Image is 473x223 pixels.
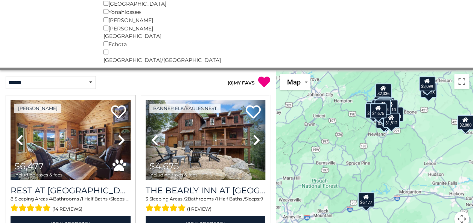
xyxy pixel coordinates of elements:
span: 2 [185,196,188,202]
div: $2,036 [375,83,392,98]
div: $2,315 [376,98,393,113]
span: 9 [260,196,263,202]
img: thumbnail_167078144.jpeg [146,100,266,180]
span: 1 Half Baths / [82,196,110,202]
div: $1,664 [374,99,391,115]
div: Sleeping Areas / Bathrooms / Sleeps: [146,196,266,214]
span: 3 [146,196,148,202]
a: Rest at [GEOGRAPHIC_DATA] [11,185,131,196]
div: [PERSON_NAME] [103,16,184,24]
span: (1 review) [187,204,211,214]
div: [GEOGRAPHIC_DATA]/[GEOGRAPHIC_DATA] [103,48,184,64]
div: $3,061 [365,103,382,118]
div: $3,864 [376,113,392,128]
span: 0 [229,80,232,86]
span: ( ) [228,80,234,86]
a: [PERSON_NAME] [14,104,61,113]
a: (0)MY FAVS [228,80,255,86]
div: $4,675 [370,103,386,118]
h3: The Bearly Inn at Eagles Nest [146,185,266,196]
div: $3,687 [374,96,390,111]
div: Sleeping Areas / Bathrooms / Sleeps: [11,196,131,214]
span: (14 reviews) [52,204,82,214]
a: The Bearly Inn at [GEOGRAPHIC_DATA] [146,185,266,196]
img: thumbnail_164747674.jpeg [11,100,131,180]
div: $3,099 [419,76,435,91]
div: $2,230 [366,101,382,116]
a: Add to favorites [111,104,126,121]
span: 1 Half Baths / [216,196,245,202]
h3: Rest at Mountain Crest [11,185,131,196]
div: Yonahlossee [103,8,184,16]
div: [PERSON_NAME][GEOGRAPHIC_DATA] [103,24,184,40]
span: 4 [50,196,53,202]
div: Echota [103,40,184,48]
span: Map [287,78,301,86]
span: including taxes & fees [149,172,198,177]
div: $6,477 [358,192,374,207]
div: $1,812 [383,113,400,128]
span: $6,477 [14,161,44,172]
button: Toggle fullscreen view [454,74,469,89]
button: Change map style [280,74,310,90]
a: Banner Elk/Eagles Nest [149,104,221,113]
span: 8 [11,196,14,202]
span: including taxes & fees [14,172,62,177]
span: $4,675 [149,161,179,172]
div: $4,430 [378,97,394,112]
